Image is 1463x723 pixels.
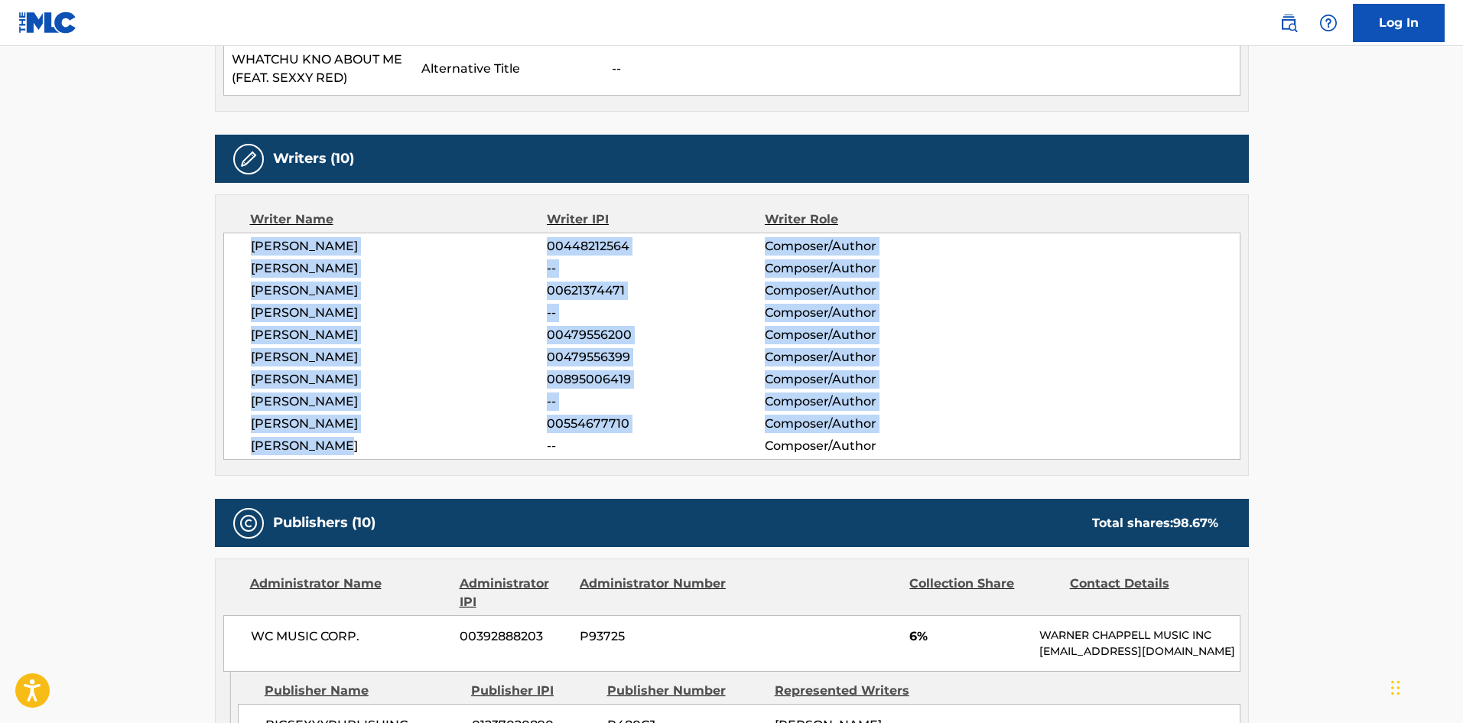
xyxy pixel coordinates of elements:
span: 00479556200 [547,326,764,344]
p: [EMAIL_ADDRESS][DOMAIN_NAME] [1039,643,1239,659]
span: 00621374471 [547,282,764,300]
span: [PERSON_NAME] [251,437,548,455]
span: Composer/Author [765,304,963,322]
span: Composer/Author [765,348,963,366]
span: [PERSON_NAME] [251,370,548,389]
img: Writers [239,150,258,168]
div: Help [1313,8,1344,38]
span: 00392888203 [460,627,568,646]
img: search [1279,14,1298,32]
span: WC MUSIC CORP. [251,627,449,646]
span: [PERSON_NAME] [251,259,548,278]
div: Collection Share [909,575,1058,611]
div: Administrator Number [580,575,728,611]
span: -- [547,437,764,455]
div: Publisher Number [607,682,763,700]
span: 98.67 % [1173,516,1218,530]
img: MLC Logo [18,11,77,34]
div: Drag [1391,665,1400,711]
td: Alternative Title [414,43,604,96]
span: 00554677710 [547,415,764,433]
div: Contact Details [1070,575,1218,611]
span: Composer/Author [765,326,963,344]
span: 6% [909,627,1028,646]
div: Publisher Name [265,682,460,700]
iframe: Chat Widget [1387,650,1463,723]
span: Composer/Author [765,392,963,411]
span: Composer/Author [765,282,963,300]
a: Log In [1353,4,1445,42]
span: [PERSON_NAME] [251,282,548,300]
span: Composer/Author [765,415,963,433]
div: Publisher IPI [471,682,596,700]
td: -- [604,43,1240,96]
span: [PERSON_NAME] [251,348,548,366]
div: Writer IPI [547,210,765,229]
h5: Writers (10) [273,150,354,168]
span: 00448212564 [547,237,764,256]
div: Administrator IPI [460,575,568,611]
p: WARNER CHAPPELL MUSIC INC [1039,627,1239,643]
span: -- [547,304,764,322]
div: Writer Name [250,210,548,229]
td: WHATCHU KNO ABOUT ME (FEAT. SEXXY RED) [223,43,414,96]
span: -- [547,392,764,411]
span: [PERSON_NAME] [251,392,548,411]
span: -- [547,259,764,278]
span: Composer/Author [765,237,963,256]
span: [PERSON_NAME] [251,415,548,433]
span: Composer/Author [765,437,963,455]
h5: Publishers (10) [273,514,376,532]
img: help [1319,14,1338,32]
div: Total shares: [1092,514,1218,532]
div: Represented Writers [775,682,931,700]
span: [PERSON_NAME] [251,304,548,322]
span: Composer/Author [765,370,963,389]
a: Public Search [1273,8,1304,38]
img: Publishers [239,514,258,532]
span: P93725 [580,627,728,646]
span: Composer/Author [765,259,963,278]
div: Writer Role [765,210,963,229]
span: [PERSON_NAME] [251,326,548,344]
span: 00479556399 [547,348,764,366]
span: 00895006419 [547,370,764,389]
div: Administrator Name [250,575,448,611]
span: [PERSON_NAME] [251,237,548,256]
